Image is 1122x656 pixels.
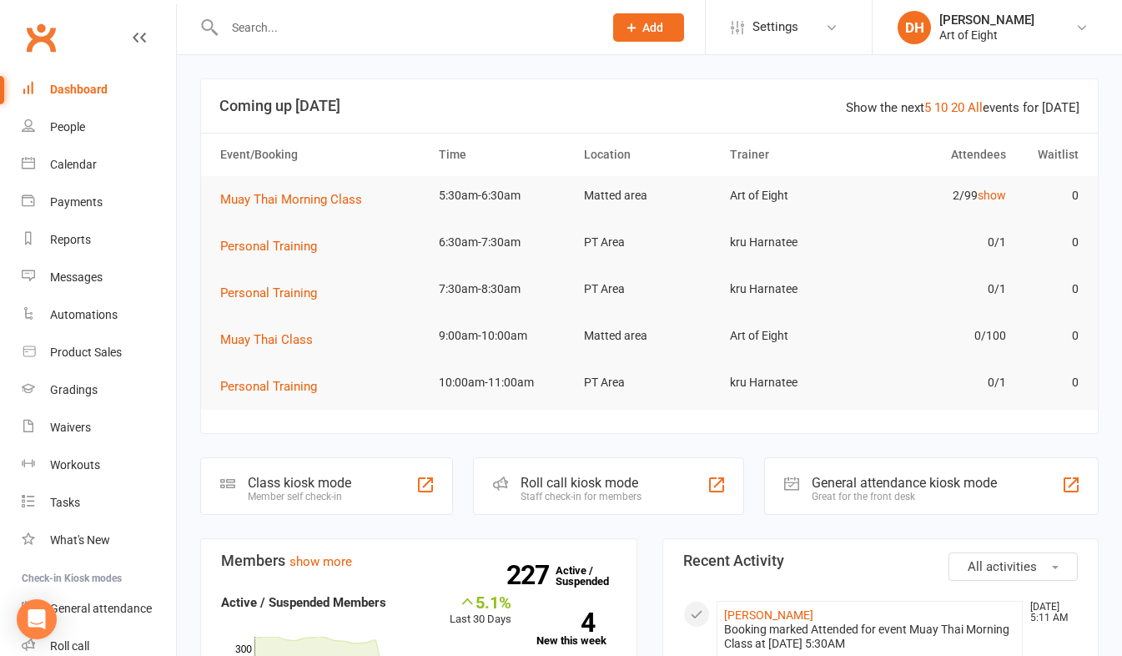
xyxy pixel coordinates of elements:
[22,259,176,296] a: Messages
[221,595,386,610] strong: Active / Suspended Members
[506,563,556,588] strong: 227
[220,379,317,394] span: Personal Training
[722,270,868,309] td: kru Harnatee
[450,593,511,628] div: Last 30 Days
[1014,316,1086,356] td: 0
[50,270,103,284] div: Messages
[868,270,1014,309] td: 0/1
[951,100,964,115] a: 20
[431,316,577,356] td: 9:00am-10:00am
[521,491,642,502] div: Staff check-in for members
[536,613,616,646] a: 4New this week
[752,8,798,46] span: Settings
[724,608,813,622] a: [PERSON_NAME]
[576,363,722,402] td: PT Area
[1014,176,1086,215] td: 0
[22,296,176,334] a: Automations
[431,134,577,176] th: Time
[431,363,577,402] td: 10:00am-11:00am
[868,176,1014,215] td: 2/99
[220,236,329,256] button: Personal Training
[22,221,176,259] a: Reports
[724,623,1016,651] div: Booking marked Attended for event Muay Thai Morning Class at [DATE] 5:30AM
[50,158,97,171] div: Calendar
[50,308,118,321] div: Automations
[722,134,868,176] th: Trainer
[22,590,176,628] a: General attendance kiosk mode
[868,223,1014,262] td: 0/1
[50,458,100,472] div: Workouts
[50,195,103,209] div: Payments
[213,134,431,176] th: Event/Booking
[968,559,1037,574] span: All activities
[220,332,313,347] span: Muay Thai Class
[978,189,1006,202] a: show
[219,98,1079,114] h3: Coming up [DATE]
[722,176,868,215] td: Art of Eight
[22,334,176,371] a: Product Sales
[868,316,1014,356] td: 0/100
[450,593,511,611] div: 5.1%
[1014,223,1086,262] td: 0
[50,83,108,96] div: Dashboard
[722,363,868,402] td: kru Harnatee
[220,285,317,300] span: Personal Training
[220,239,317,254] span: Personal Training
[898,11,931,44] div: DH
[576,134,722,176] th: Location
[50,383,98,396] div: Gradings
[924,100,931,115] a: 5
[50,346,122,359] div: Product Sales
[576,270,722,309] td: PT Area
[50,639,89,653] div: Roll call
[50,533,110,547] div: What's New
[846,98,1079,118] div: Show the next events for [DATE]
[431,270,577,309] td: 7:30am-8:30am
[248,491,351,502] div: Member self check-in
[642,21,663,34] span: Add
[934,100,948,115] a: 10
[576,316,722,356] td: Matted area
[22,371,176,409] a: Gradings
[812,491,997,502] div: Great for the front desk
[220,376,329,396] button: Personal Training
[613,13,684,42] button: Add
[683,553,1079,569] h3: Recent Activity
[289,554,352,569] a: show more
[431,176,577,215] td: 5:30am-6:30am
[22,447,176,484] a: Workouts
[50,602,152,615] div: General attendance
[20,17,62,58] a: Clubworx
[521,475,642,491] div: Roll call kiosk mode
[220,330,325,350] button: Muay Thai Class
[50,421,91,434] div: Waivers
[939,13,1034,28] div: [PERSON_NAME]
[22,184,176,221] a: Payments
[50,233,91,246] div: Reports
[220,189,374,209] button: Muay Thai Morning Class
[868,134,1014,176] th: Attendees
[22,522,176,559] a: What's New
[221,553,616,569] h3: Members
[50,496,80,509] div: Tasks
[576,176,722,215] td: Matted area
[968,100,983,115] a: All
[1014,363,1086,402] td: 0
[1022,602,1077,623] time: [DATE] 5:11 AM
[948,553,1078,581] button: All activities
[812,475,997,491] div: General attendance kiosk mode
[248,475,351,491] div: Class kiosk mode
[22,484,176,522] a: Tasks
[220,192,362,207] span: Muay Thai Morning Class
[22,409,176,447] a: Waivers
[22,108,176,146] a: People
[1014,270,1086,309] td: 0
[868,363,1014,402] td: 0/1
[22,71,176,108] a: Dashboard
[536,610,595,635] strong: 4
[939,28,1034,43] div: Art of Eight
[556,553,629,599] a: 227Active / Suspended
[576,223,722,262] td: PT Area
[17,599,57,639] div: Open Intercom Messenger
[722,223,868,262] td: kru Harnatee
